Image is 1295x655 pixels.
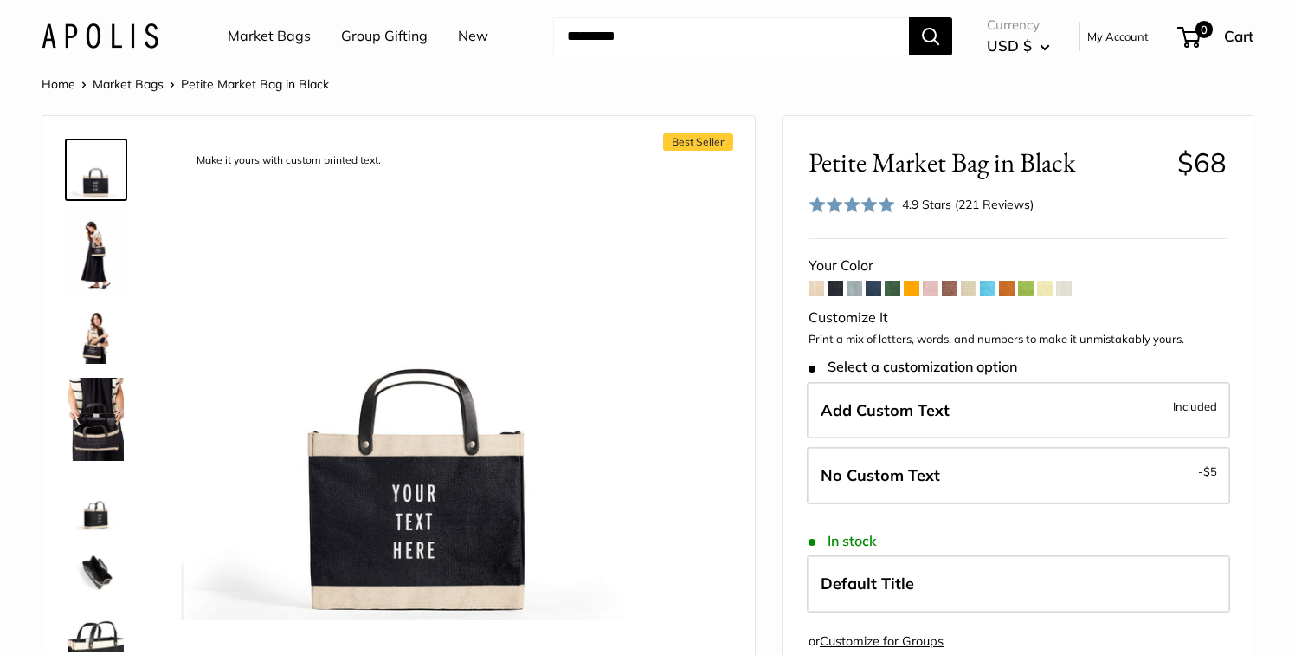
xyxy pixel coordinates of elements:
a: Petite Market Bag in Black [65,305,127,367]
div: Make it yours with custom printed text. [188,149,390,172]
a: Petite Market Bag in Black [65,208,127,298]
img: Petite Market Bag in Black [68,378,124,461]
div: or [809,630,944,653]
img: Petite Market Bag in Black [68,475,124,530]
a: Petite Market Bag in Black [65,471,127,534]
span: No Custom Text [821,465,940,485]
div: Your Color [809,253,1227,279]
img: description_Make it yours with custom printed text. [68,142,124,198]
a: Petite Market Bag in Black [65,374,127,464]
img: Petite Market Bag in Black [68,211,124,295]
a: Home [42,76,75,92]
input: Search... [553,17,909,55]
span: Best Seller [663,133,733,151]
a: Group Gifting [341,23,428,49]
div: Customize It [809,305,1227,331]
a: description_Make it yours with custom printed text. [65,139,127,201]
a: Customize for Groups [820,633,944,649]
p: Print a mix of letters, words, and numbers to make it unmistakably yours. [809,331,1227,348]
div: 4.9 Stars (221 Reviews) [902,195,1034,214]
a: New [458,23,488,49]
div: 4.9 Stars (221 Reviews) [809,192,1034,217]
label: Default Title [807,555,1230,613]
span: In stock [809,533,877,549]
span: 0 [1195,21,1213,38]
label: Leave Blank [807,447,1230,504]
a: My Account [1087,26,1149,47]
button: Search [909,17,952,55]
img: Petite Market Bag in Black [68,308,124,364]
span: USD $ [987,36,1032,55]
label: Add Custom Text [807,382,1230,439]
span: $5 [1203,464,1217,478]
span: Add Custom Text [821,400,950,420]
span: Select a customization option [809,359,1017,375]
a: 0 Cart [1179,23,1253,50]
nav: Breadcrumb [42,73,329,95]
span: $68 [1177,146,1227,179]
a: description_Spacious inner area with room for everything. [65,541,127,603]
span: Currency [987,13,1050,37]
button: USD $ [987,32,1050,60]
a: Market Bags [93,76,164,92]
span: - [1198,461,1217,482]
a: Market Bags [228,23,311,49]
span: Default Title [821,574,914,593]
img: description_Spacious inner area with room for everything. [68,544,124,600]
img: Apolis [42,23,158,49]
span: Included [1173,396,1217,417]
span: Cart [1224,27,1253,45]
span: Petite Market Bag in Black [181,76,329,92]
img: description_Make it yours with custom printed text. [181,142,659,620]
span: Petite Market Bag in Black [809,146,1164,178]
